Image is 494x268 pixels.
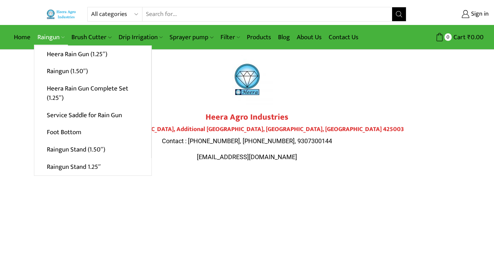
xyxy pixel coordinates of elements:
[221,53,273,105] img: heera-logo-1000
[275,29,293,45] a: Blog
[34,124,151,141] a: Foot Bottom
[243,29,275,45] a: Products
[206,110,288,124] strong: Heera Agro Industries
[166,29,217,45] a: Sprayer pump
[444,33,452,41] span: 0
[34,158,151,175] a: Raingun Stand 1.25″
[10,29,34,45] a: Home
[417,8,489,20] a: Sign in
[392,7,406,21] button: Search button
[452,33,466,42] span: Cart
[162,137,332,145] span: Contact : [PHONE_NUMBER], [PHONE_NUMBER], 9307300144
[142,7,392,21] input: Search for...
[34,141,151,158] a: Raingun Stand (1.50″)
[469,10,489,19] span: Sign in
[467,32,471,43] span: ₹
[68,29,115,45] a: Brush Cutter
[217,29,243,45] a: Filter
[34,80,151,107] a: Heera Rain Gun Complete Set (1.25″)
[115,29,166,45] a: Drip Irrigation
[467,32,484,43] bdi: 0.00
[34,63,151,80] a: Raingun (1.50″)
[325,29,362,45] a: Contact Us
[197,153,297,161] span: [EMAIL_ADDRESS][DOMAIN_NAME]
[34,46,151,63] a: Heera Rain Gun (1.25″)
[293,29,325,45] a: About Us
[413,31,484,44] a: 0 Cart ₹0.00
[53,126,441,133] h4: M-Sector, [GEOGRAPHIC_DATA], Additional [GEOGRAPHIC_DATA], [GEOGRAPHIC_DATA], [GEOGRAPHIC_DATA] 4...
[34,29,68,45] a: Raingun
[34,106,151,124] a: Service Saddle for Rain Gun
